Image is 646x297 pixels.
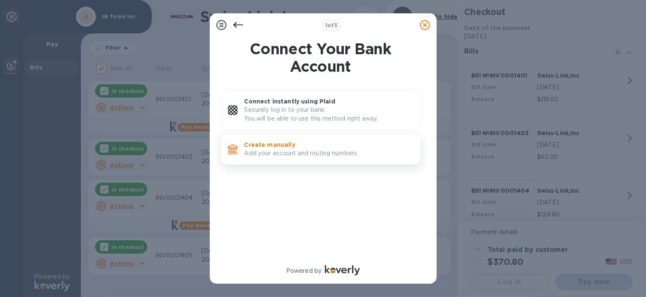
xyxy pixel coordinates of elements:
[325,265,360,275] img: Logo
[244,97,414,106] p: Connect instantly using Plaid
[286,267,322,275] p: Powered by
[325,22,338,28] b: of 3
[244,149,414,158] p: Add your account and routing numbers.
[325,22,327,28] span: 1
[244,106,414,123] p: Securely log in to your bank. You will be able to use this method right away.
[217,40,424,75] h1: Connect Your Bank Account
[244,141,414,149] p: Create manually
